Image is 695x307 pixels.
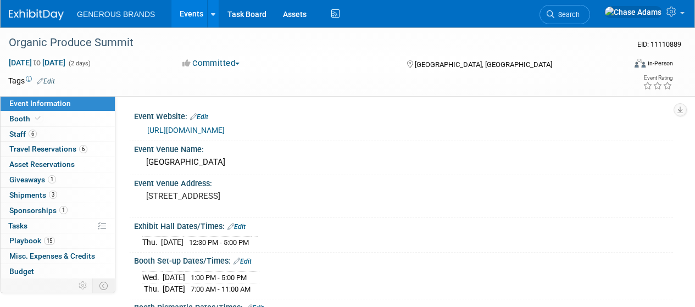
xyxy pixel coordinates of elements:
[49,191,57,199] span: 3
[635,59,646,68] img: Format-Inperson.png
[134,108,673,122] div: Event Website:
[9,175,56,184] span: Giveaways
[134,253,673,267] div: Booth Set-up Dates/Times:
[147,126,225,135] a: [URL][DOMAIN_NAME]
[191,285,251,293] span: 7:00 AM - 11:00 AM
[1,111,115,126] a: Booth
[227,223,246,231] a: Edit
[9,99,71,108] span: Event Information
[59,206,68,214] span: 1
[29,130,37,138] span: 6
[1,157,115,172] a: Asset Reservations
[9,252,95,260] span: Misc. Expenses & Credits
[233,258,252,265] a: Edit
[189,238,249,247] span: 12:30 PM - 5:00 PM
[163,283,185,295] td: [DATE]
[647,59,673,68] div: In-Person
[1,172,115,187] a: Giveaways1
[68,60,91,67] span: (2 days)
[643,75,672,81] div: Event Rating
[637,40,681,48] span: Event ID: 11110889
[1,142,115,157] a: Travel Reservations6
[134,141,673,155] div: Event Venue Name:
[9,114,43,123] span: Booth
[1,203,115,218] a: Sponsorships1
[134,175,673,189] div: Event Venue Address:
[1,96,115,111] a: Event Information
[93,278,115,293] td: Toggle Event Tabs
[142,283,163,295] td: Thu.
[540,5,590,24] a: Search
[1,249,115,264] a: Misc. Expenses & Credits
[604,6,662,18] img: Chase Adams
[142,237,161,248] td: Thu.
[9,130,37,138] span: Staff
[190,113,208,121] a: Edit
[77,10,155,19] span: GENEROUS BRANDS
[8,75,55,86] td: Tags
[134,218,673,232] div: Exhibit Hall Dates/Times:
[415,60,552,69] span: [GEOGRAPHIC_DATA], [GEOGRAPHIC_DATA]
[1,233,115,248] a: Playbook15
[146,191,347,201] pre: [STREET_ADDRESS]
[9,160,75,169] span: Asset Reservations
[1,264,115,279] a: Budget
[8,58,66,68] span: [DATE] [DATE]
[48,175,56,183] span: 1
[8,221,27,230] span: Tasks
[9,191,57,199] span: Shipments
[9,206,68,215] span: Sponsorships
[9,236,55,245] span: Playbook
[191,273,247,282] span: 1:00 PM - 5:00 PM
[554,10,580,19] span: Search
[179,58,244,69] button: Committed
[9,267,34,276] span: Budget
[1,127,115,142] a: Staff6
[9,9,64,20] img: ExhibitDay
[161,237,184,248] td: [DATE]
[9,144,87,153] span: Travel Reservations
[163,271,185,283] td: [DATE]
[5,33,616,53] div: Organic Produce Summit
[1,219,115,233] a: Tasks
[44,237,55,245] span: 15
[37,77,55,85] a: Edit
[35,115,41,121] i: Booth reservation complete
[142,271,163,283] td: Wed.
[576,57,673,74] div: Event Format
[32,58,42,67] span: to
[142,154,665,171] div: [GEOGRAPHIC_DATA]
[79,145,87,153] span: 6
[74,278,93,293] td: Personalize Event Tab Strip
[1,188,115,203] a: Shipments3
